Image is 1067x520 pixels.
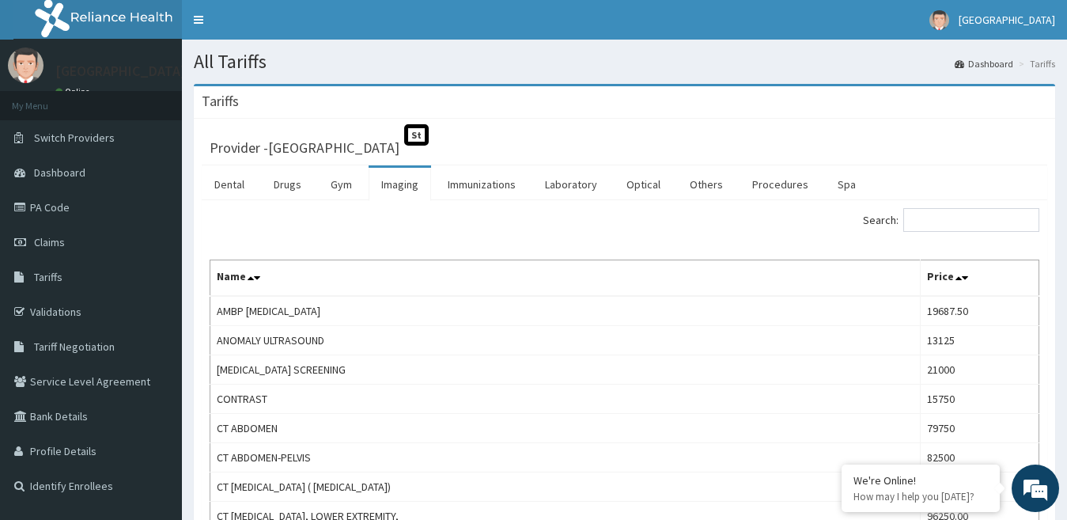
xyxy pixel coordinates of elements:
td: 21000 [921,355,1039,385]
td: CT ABDOMEN-PELVIS [210,443,921,473]
p: [GEOGRAPHIC_DATA] [55,64,186,78]
span: We're online! [92,158,218,317]
a: Optical [614,168,673,201]
p: How may I help you today? [853,490,988,503]
td: ANOMALY ULTRASOUND [210,326,921,355]
a: Procedures [740,168,821,201]
span: Tariffs [34,270,62,284]
div: Chat with us now [82,89,266,109]
img: d_794563401_company_1708531726252_794563401 [29,79,64,119]
span: [GEOGRAPHIC_DATA] [959,13,1055,27]
a: Others [677,168,736,201]
h3: Tariffs [202,94,239,108]
td: 15750 [921,385,1039,414]
li: Tariffs [1015,57,1055,70]
th: Name [210,260,921,297]
h3: Provider - [GEOGRAPHIC_DATA] [210,141,399,155]
td: CT [MEDICAL_DATA] ( [MEDICAL_DATA]) [210,473,921,502]
a: Dental [202,168,257,201]
h1: All Tariffs [194,51,1055,72]
td: 82500 [921,443,1039,473]
td: CONTRAST [210,385,921,414]
img: User Image [929,10,949,30]
td: CT ABDOMEN [210,414,921,443]
img: User Image [8,47,44,83]
a: Imaging [369,168,431,201]
th: Price [921,260,1039,297]
a: Drugs [261,168,314,201]
input: Search: [903,208,1039,232]
td: [MEDICAL_DATA] SCREENING [210,355,921,385]
td: 19687.50 [921,296,1039,326]
a: Spa [825,168,868,201]
a: Online [55,86,93,97]
a: Laboratory [532,168,610,201]
a: Immunizations [435,168,528,201]
td: 79750 [921,414,1039,443]
div: Minimize live chat window [259,8,297,46]
span: Switch Providers [34,131,115,145]
a: Gym [318,168,365,201]
a: Dashboard [955,57,1013,70]
span: Tariff Negotiation [34,340,115,354]
div: We're Online! [853,473,988,488]
span: St [404,124,429,146]
label: Search: [863,208,1039,232]
td: AMBP [MEDICAL_DATA] [210,296,921,326]
td: 13125 [921,326,1039,355]
span: Claims [34,235,65,249]
textarea: Type your message and hit 'Enter' [8,349,301,404]
span: Dashboard [34,165,85,180]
